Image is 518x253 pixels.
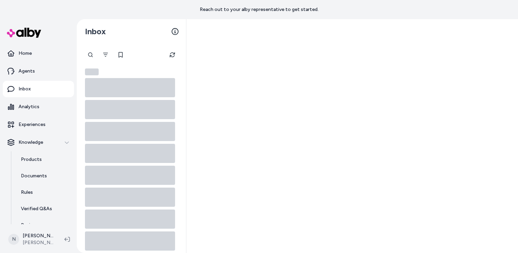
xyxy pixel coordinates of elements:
[14,151,74,168] a: Products
[3,116,74,133] a: Experiences
[14,201,74,217] a: Verified Q&As
[200,6,319,13] p: Reach out to your alby representative to get started.
[3,99,74,115] a: Analytics
[99,48,112,62] button: Filter
[21,205,52,212] p: Verified Q&As
[23,232,53,239] p: [PERSON_NAME]
[4,228,59,250] button: N[PERSON_NAME][PERSON_NAME] Prod
[18,68,35,75] p: Agents
[18,50,32,57] p: Home
[3,81,74,97] a: Inbox
[21,222,39,229] p: Reviews
[14,217,74,233] a: Reviews
[14,184,74,201] a: Rules
[14,168,74,184] a: Documents
[21,156,42,163] p: Products
[3,45,74,62] a: Home
[7,28,41,38] img: alby Logo
[23,239,53,246] span: [PERSON_NAME] Prod
[18,139,43,146] p: Knowledge
[21,173,47,179] p: Documents
[165,48,179,62] button: Refresh
[3,134,74,151] button: Knowledge
[3,63,74,79] a: Agents
[18,103,39,110] p: Analytics
[18,86,31,92] p: Inbox
[8,234,19,245] span: N
[21,189,33,196] p: Rules
[85,26,106,37] h2: Inbox
[18,121,46,128] p: Experiences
